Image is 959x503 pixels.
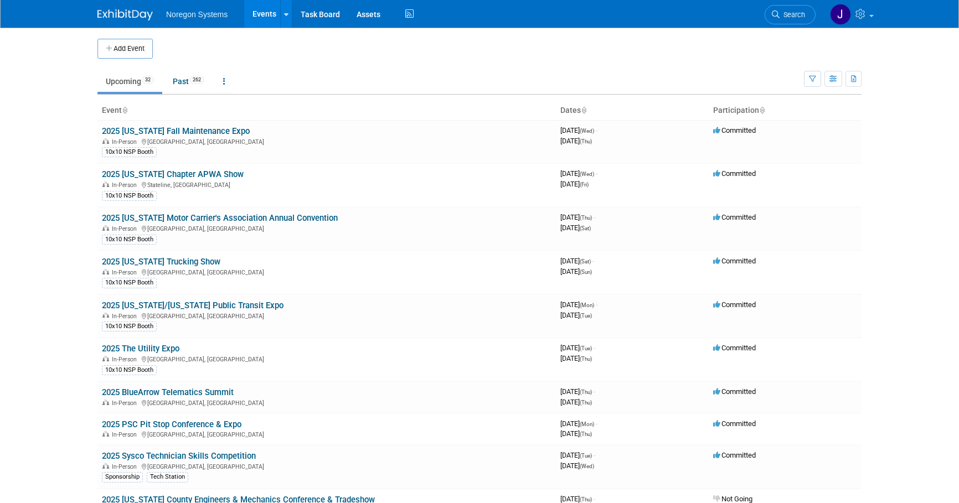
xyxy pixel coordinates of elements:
[759,106,765,115] a: Sort by Participation Type
[713,387,756,396] span: Committed
[560,429,592,438] span: [DATE]
[102,354,551,363] div: [GEOGRAPHIC_DATA], [GEOGRAPHIC_DATA]
[97,39,153,59] button: Add Event
[713,344,756,352] span: Committed
[560,344,595,352] span: [DATE]
[713,419,756,428] span: Committed
[112,356,140,363] span: In-Person
[580,215,592,221] span: (Thu)
[592,257,594,265] span: -
[102,278,157,288] div: 10x10 NSP Booth
[560,419,597,428] span: [DATE]
[560,495,595,503] span: [DATE]
[102,429,551,438] div: [GEOGRAPHIC_DATA], [GEOGRAPHIC_DATA]
[102,313,109,318] img: In-Person Event
[560,354,592,362] span: [DATE]
[580,302,594,308] span: (Mon)
[596,419,597,428] span: -
[713,213,756,221] span: Committed
[102,126,250,136] a: 2025 [US_STATE] Fall Maintenance Expo
[102,344,179,354] a: 2025 The Utility Expo
[97,9,153,20] img: ExhibitDay
[102,147,157,157] div: 10x10 NSP Booth
[580,269,592,275] span: (Sun)
[102,400,109,405] img: In-Person Event
[102,472,143,482] div: Sponsorship
[560,398,592,406] span: [DATE]
[560,213,595,221] span: [DATE]
[560,137,592,145] span: [DATE]
[560,461,594,470] span: [DATE]
[580,258,591,265] span: (Sat)
[580,225,591,231] span: (Sat)
[97,101,556,120] th: Event
[102,182,109,187] img: In-Person Event
[102,365,157,375] div: 10x10 NSP Booth
[580,182,589,188] span: (Fri)
[102,224,551,232] div: [GEOGRAPHIC_DATA], [GEOGRAPHIC_DATA]
[560,451,595,459] span: [DATE]
[102,269,109,274] img: In-Person Event
[580,128,594,134] span: (Wed)
[780,11,805,19] span: Search
[112,313,140,320] span: In-Person
[97,71,162,92] a: Upcoming32
[580,463,594,469] span: (Wed)
[102,137,551,146] div: [GEOGRAPHIC_DATA], [GEOGRAPHIC_DATA]
[713,169,756,178] span: Committed
[596,300,597,309] span: -
[713,257,756,265] span: Committed
[102,321,157,331] div: 10x10 NSP Booth
[102,451,256,461] a: 2025 Sysco Technician Skills Competition
[580,431,592,437] span: (Thu)
[594,495,595,503] span: -
[560,311,592,319] span: [DATE]
[713,451,756,459] span: Committed
[581,106,586,115] a: Sort by Start Date
[102,398,551,407] div: [GEOGRAPHIC_DATA], [GEOGRAPHIC_DATA]
[594,344,595,352] span: -
[560,169,597,178] span: [DATE]
[594,451,595,459] span: -
[102,431,109,437] img: In-Person Event
[112,225,140,232] span: In-Person
[560,257,594,265] span: [DATE]
[112,138,140,146] span: In-Person
[102,267,551,276] div: [GEOGRAPHIC_DATA], [GEOGRAPHIC_DATA]
[560,300,597,309] span: [DATE]
[102,180,551,189] div: Stateline, [GEOGRAPHIC_DATA]
[122,106,127,115] a: Sort by Event Name
[112,431,140,438] span: In-Person
[560,126,597,134] span: [DATE]
[112,182,140,189] span: In-Person
[102,225,109,231] img: In-Person Event
[102,257,220,267] a: 2025 [US_STATE] Trucking Show
[102,387,234,397] a: 2025 BlueArrow Telematics Summit
[580,171,594,177] span: (Wed)
[596,169,597,178] span: -
[713,495,752,503] span: Not Going
[580,389,592,395] span: (Thu)
[102,461,551,470] div: [GEOGRAPHIC_DATA], [GEOGRAPHIC_DATA]
[580,356,592,362] span: (Thu)
[765,5,816,24] a: Search
[830,4,851,25] img: Johana Gil
[594,213,595,221] span: -
[112,463,140,470] span: In-Person
[102,419,241,429] a: 2025 PSC Pit Stop Conference & Expo
[560,267,592,276] span: [DATE]
[102,300,283,310] a: 2025 [US_STATE]/[US_STATE] Public Transit Expo
[112,269,140,276] span: In-Person
[580,453,592,459] span: (Tue)
[102,213,338,223] a: 2025 [US_STATE] Motor Carrier's Association Annual Convention
[560,180,589,188] span: [DATE]
[102,235,157,245] div: 10x10 NSP Booth
[713,126,756,134] span: Committed
[580,138,592,144] span: (Thu)
[580,496,592,502] span: (Thu)
[560,387,595,396] span: [DATE]
[594,387,595,396] span: -
[102,191,157,201] div: 10x10 NSP Booth
[580,421,594,427] span: (Mon)
[713,300,756,309] span: Committed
